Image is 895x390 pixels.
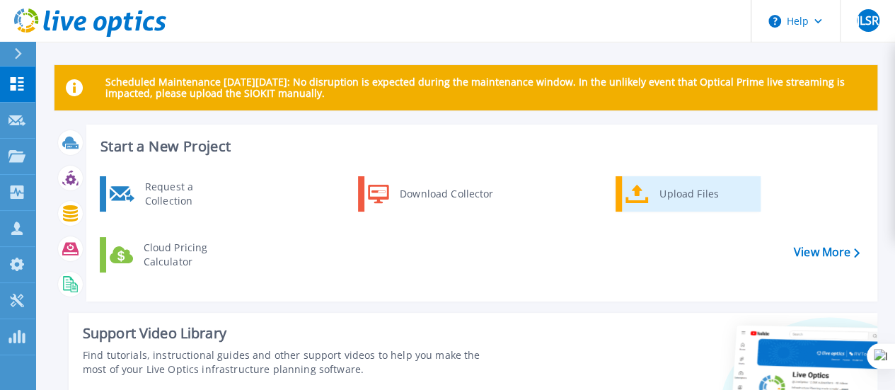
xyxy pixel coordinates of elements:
a: Request a Collection [100,176,245,212]
div: Download Collector [393,180,500,208]
div: Request a Collection [138,180,241,208]
div: Cloud Pricing Calculator [137,241,241,269]
p: Scheduled Maintenance [DATE][DATE]: No disruption is expected during the maintenance window. In t... [105,76,866,99]
a: Upload Files [616,176,761,212]
span: JLSR [857,15,879,26]
div: Find tutorials, instructional guides and other support videos to help you make the most of your L... [83,348,503,377]
h3: Start a New Project [100,139,859,154]
div: Support Video Library [83,324,503,343]
a: Cloud Pricing Calculator [100,237,245,273]
a: Download Collector [358,176,503,212]
div: Upload Files [652,180,757,208]
a: View More [794,246,860,259]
